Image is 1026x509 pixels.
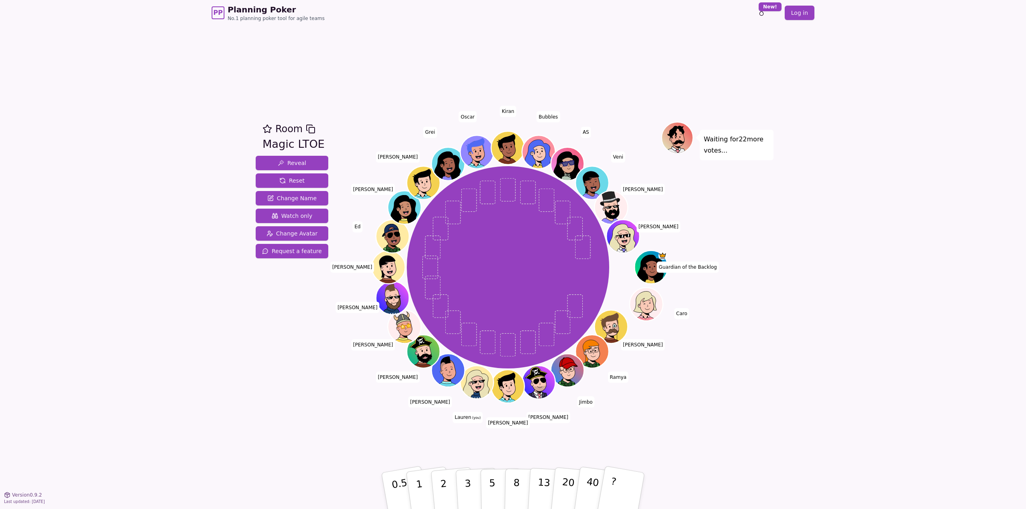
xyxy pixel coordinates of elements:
span: Planning Poker [228,4,325,15]
span: Click to change your name [452,412,483,423]
div: Magic LTOE [263,136,325,153]
span: Reset [279,177,305,185]
button: Change Avatar [256,226,328,241]
span: Change Name [267,194,317,202]
span: Watch only [272,212,313,220]
button: Click to change your avatar [461,367,493,398]
a: Log in [785,6,814,20]
span: Click to change your name [351,184,395,195]
span: Click to change your name [581,127,591,138]
span: Last updated: [DATE] [4,499,45,504]
span: Click to change your name [352,221,362,233]
span: PP [213,8,222,18]
span: Click to change your name [330,262,374,273]
span: Click to change your name [408,396,452,408]
button: Version0.9.2 [4,492,42,498]
span: Click to change your name [621,340,665,351]
span: Click to change your name [621,184,665,195]
button: Reset [256,173,328,188]
p: Waiting for 22 more votes... [704,134,769,156]
span: Click to change your name [611,152,626,163]
span: Change Avatar [267,229,318,237]
span: Click to change your name [500,106,516,117]
span: Room [275,122,303,136]
span: Click to change your name [577,396,595,408]
button: Change Name [256,191,328,205]
button: Add as favourite [263,122,272,136]
span: (you) [471,416,481,420]
span: Click to change your name [486,417,530,429]
span: No.1 planning poker tool for agile teams [228,15,325,22]
span: Click to change your name [376,372,420,383]
a: PPPlanning PokerNo.1 planning poker tool for agile teams [212,4,325,22]
span: Click to change your name [351,340,395,351]
span: Click to change your name [526,412,570,423]
button: Watch only [256,209,328,223]
span: Reveal [278,159,306,167]
span: Click to change your name [376,152,420,163]
span: Click to change your name [335,302,380,313]
span: Click to change your name [608,372,629,383]
button: New! [754,6,769,20]
div: New! [759,2,782,11]
span: Click to change your name [657,262,719,273]
span: Click to change your name [423,127,437,138]
button: Request a feature [256,244,328,258]
span: Click to change your name [459,111,477,123]
span: Version 0.9.2 [12,492,42,498]
span: Click to change your name [636,221,681,233]
button: Reveal [256,156,328,170]
span: Request a feature [262,247,322,255]
span: Click to change your name [674,308,689,320]
span: Guardian of the Backlog is the host [658,251,667,260]
span: Click to change your name [537,111,560,123]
